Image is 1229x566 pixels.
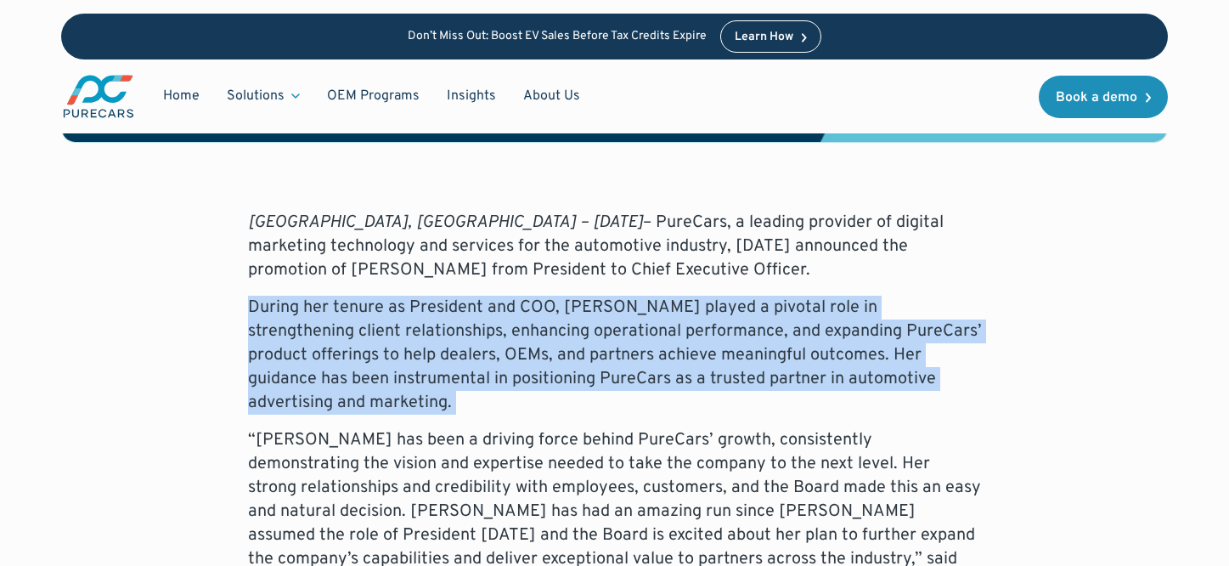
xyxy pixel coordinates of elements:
[248,212,643,234] em: [GEOGRAPHIC_DATA], [GEOGRAPHIC_DATA] – [DATE]
[720,20,821,53] a: Learn How
[735,31,793,43] div: Learn How
[213,80,313,112] div: Solutions
[313,80,433,112] a: OEM Programs
[149,80,213,112] a: Home
[408,30,707,44] p: Don’t Miss Out: Boost EV Sales Before Tax Credits Expire
[433,80,510,112] a: Insights
[510,80,594,112] a: About Us
[227,87,285,105] div: Solutions
[248,296,982,415] p: During her tenure as President and COO, [PERSON_NAME] played a pivotal role in strengthening clie...
[61,73,136,120] img: purecars logo
[1056,91,1137,105] div: Book a demo
[248,211,982,282] p: – PureCars, a leading provider of digital marketing technology and services for the automotive in...
[61,73,136,120] a: main
[1039,76,1168,118] a: Book a demo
